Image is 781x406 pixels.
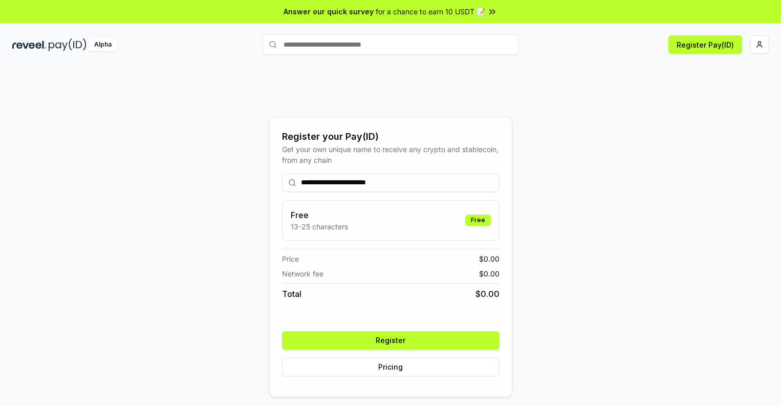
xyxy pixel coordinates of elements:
[49,38,86,51] img: pay_id
[465,215,491,226] div: Free
[282,144,500,165] div: Get your own unique name to receive any crypto and stablecoin, from any chain
[291,209,348,221] h3: Free
[282,358,500,376] button: Pricing
[282,331,500,350] button: Register
[475,288,500,300] span: $ 0.00
[89,38,117,51] div: Alpha
[284,6,374,17] span: Answer our quick survey
[479,253,500,264] span: $ 0.00
[12,38,47,51] img: reveel_dark
[282,268,323,279] span: Network fee
[479,268,500,279] span: $ 0.00
[376,6,485,17] span: for a chance to earn 10 USDT 📝
[282,288,301,300] span: Total
[291,221,348,232] p: 13-25 characters
[282,130,500,144] div: Register your Pay(ID)
[668,35,742,54] button: Register Pay(ID)
[282,253,299,264] span: Price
